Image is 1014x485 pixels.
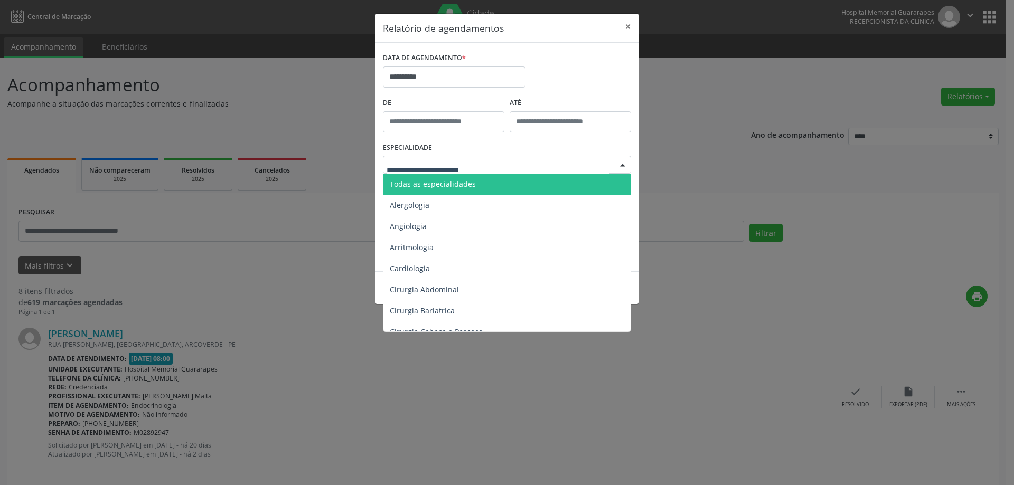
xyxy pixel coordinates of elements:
[390,200,429,210] span: Alergologia
[390,242,434,252] span: Arritmologia
[383,95,504,111] label: De
[390,327,483,337] span: Cirurgia Cabeça e Pescoço
[390,284,459,294] span: Cirurgia Abdominal
[510,95,631,111] label: ATÉ
[383,50,466,66] label: DATA DE AGENDAMENTO
[617,14,639,40] button: Close
[390,221,427,231] span: Angiologia
[383,21,504,35] h5: Relatório de agendamentos
[383,140,432,156] label: ESPECIALIDADE
[390,179,476,189] span: Todas as especialidades
[390,306,455,316] span: Cirurgia Bariatrica
[390,263,430,273] span: Cardiologia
